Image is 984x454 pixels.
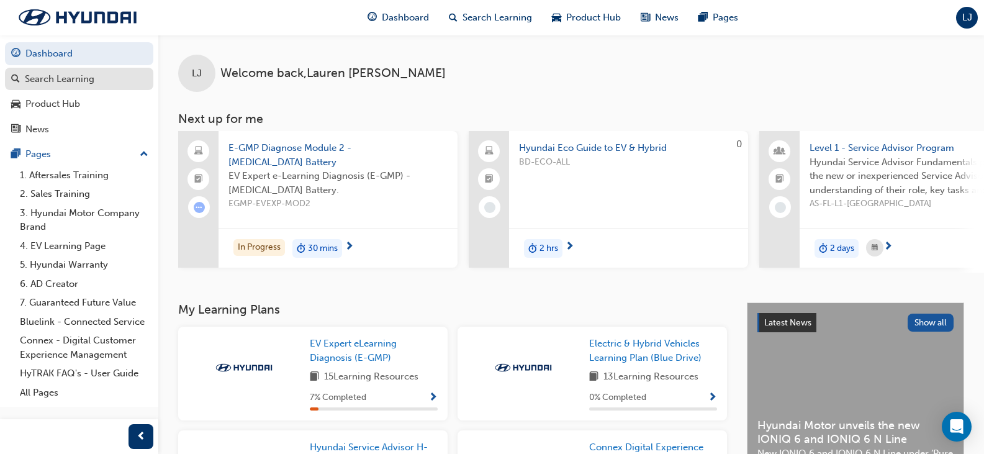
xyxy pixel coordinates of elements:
span: 13 Learning Resources [603,370,698,385]
a: 4. EV Learning Page [15,237,153,256]
img: Trak [210,361,278,374]
span: search-icon [11,74,20,85]
a: E-GMP Diagnose Module 2 - [MEDICAL_DATA] BatteryEV Expert e-Learning Diagnosis (E-GMP) - [MEDICAL... [178,131,458,268]
button: Show Progress [428,390,438,406]
span: pages-icon [11,149,20,160]
span: duration-icon [297,240,305,257]
span: booktick-icon [194,171,203,188]
a: Dashboard [5,42,153,65]
span: laptop-icon [194,143,203,160]
button: LJ [956,7,978,29]
div: Pages [25,147,51,161]
div: Search Learning [25,72,94,86]
span: Show Progress [708,393,717,404]
span: Welcome back , Lauren [PERSON_NAME] [220,66,446,81]
a: Electric & Hybrid Vehicles Learning Plan (Blue Drive) [589,337,717,365]
span: Hyundai Motor unveils the new IONIQ 6 and IONIQ 6 N Line [757,419,954,447]
span: 0 [736,138,742,150]
button: Show all [908,314,954,332]
div: News [25,122,49,137]
span: next-icon [345,242,354,253]
span: booktick-icon [775,171,784,188]
span: next-icon [565,242,574,253]
span: 15 Learning Resources [324,370,418,385]
span: EGMP-EVEXP-MOD2 [228,197,448,211]
a: All Pages [15,383,153,402]
span: learningRecordVerb_NONE-icon [775,202,786,213]
a: 5. Hyundai Warranty [15,255,153,275]
span: people-icon [775,143,784,160]
a: News [5,118,153,141]
img: Trak [489,361,557,374]
span: book-icon [589,370,598,385]
span: Latest News [764,317,811,328]
a: Search Learning [5,68,153,91]
a: 3. Hyundai Motor Company Brand [15,204,153,237]
a: Bluelink - Connected Service [15,312,153,332]
span: 30 mins [308,242,338,256]
span: guage-icon [11,48,20,60]
span: guage-icon [368,10,377,25]
a: Latest NewsShow all [757,313,954,333]
span: 2 days [830,242,854,256]
a: 0Hyundai Eco Guide to EV & HybridBD-ECO-ALLduration-icon2 hrs [469,131,748,268]
span: 7 % Completed [310,391,366,405]
a: Product Hub [5,93,153,116]
span: Search Learning [463,11,532,25]
div: In Progress [233,239,285,256]
span: pages-icon [698,10,708,25]
a: 2. Sales Training [15,184,153,204]
span: Pages [713,11,738,25]
h3: Next up for me [158,112,984,126]
a: EV Expert eLearning Diagnosis (E-GMP) [310,337,438,365]
button: Show Progress [708,390,717,406]
a: Connex - Digital Customer Experience Management [15,331,153,364]
span: EV Expert eLearning Diagnosis (E-GMP) [310,338,397,363]
span: E-GMP Diagnose Module 2 - [MEDICAL_DATA] Battery [228,141,448,169]
span: calendar-icon [872,240,878,256]
a: pages-iconPages [688,5,748,30]
a: HyTRAK FAQ's - User Guide [15,364,153,383]
span: car-icon [552,10,561,25]
span: car-icon [11,99,20,110]
span: 2 hrs [539,242,558,256]
span: up-icon [140,147,148,163]
span: duration-icon [819,240,828,257]
span: news-icon [11,124,20,135]
h3: My Learning Plans [178,302,727,317]
div: Open Intercom Messenger [942,412,972,442]
a: guage-iconDashboard [358,5,439,30]
a: 7. Guaranteed Future Value [15,293,153,312]
span: booktick-icon [485,171,494,188]
span: Electric & Hybrid Vehicles Learning Plan (Blue Drive) [589,338,702,363]
span: next-icon [883,242,893,253]
span: news-icon [641,10,650,25]
a: 1. Aftersales Training [15,166,153,185]
span: learningRecordVerb_ATTEMPT-icon [194,202,205,213]
span: Show Progress [428,393,438,404]
span: Connex Digital Experience [589,442,703,453]
a: 6. AD Creator [15,275,153,294]
span: EV Expert e-Learning Diagnosis (E-GMP) - [MEDICAL_DATA] Battery. [228,169,448,197]
img: Trak [6,4,149,30]
span: News [655,11,679,25]
span: LJ [962,11,972,25]
span: book-icon [310,370,319,385]
span: learningRecordVerb_NONE-icon [484,202,495,213]
div: Product Hub [25,97,80,111]
a: news-iconNews [631,5,688,30]
span: BD-ECO-ALL [519,155,738,170]
span: Dashboard [382,11,429,25]
span: search-icon [449,10,458,25]
a: car-iconProduct Hub [542,5,631,30]
span: Hyundai Eco Guide to EV & Hybrid [519,141,738,155]
span: LJ [192,66,202,81]
button: Pages [5,143,153,166]
a: search-iconSearch Learning [439,5,542,30]
span: laptop-icon [485,143,494,160]
span: duration-icon [528,240,537,257]
span: 0 % Completed [589,391,646,405]
button: DashboardSearch LearningProduct HubNews [5,40,153,143]
span: prev-icon [137,429,146,445]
